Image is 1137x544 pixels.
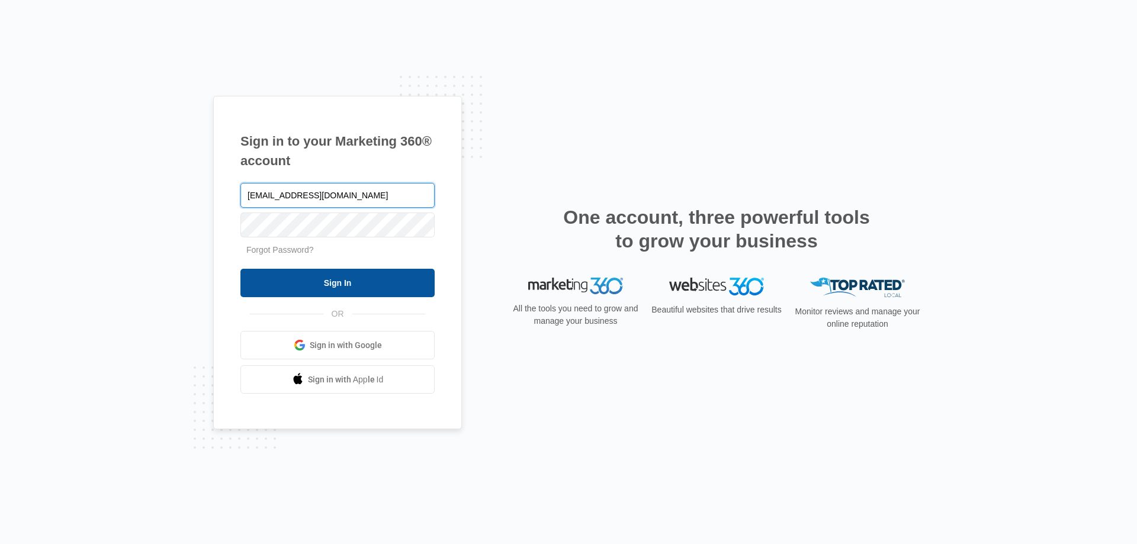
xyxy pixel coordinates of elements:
a: Sign in with Apple Id [240,365,435,394]
p: Beautiful websites that drive results [650,304,783,316]
span: Sign in with Google [310,339,382,352]
a: Forgot Password? [246,245,314,255]
h2: One account, three powerful tools to grow your business [560,205,873,253]
h1: Sign in to your Marketing 360® account [240,131,435,170]
span: OR [323,308,352,320]
img: Marketing 360 [528,278,623,294]
input: Sign In [240,269,435,297]
span: Sign in with Apple Id [308,374,384,386]
input: Email [240,183,435,208]
img: Websites 360 [669,278,764,295]
p: Monitor reviews and manage your online reputation [791,305,924,330]
img: Top Rated Local [810,278,905,297]
p: All the tools you need to grow and manage your business [509,302,642,327]
a: Sign in with Google [240,331,435,359]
